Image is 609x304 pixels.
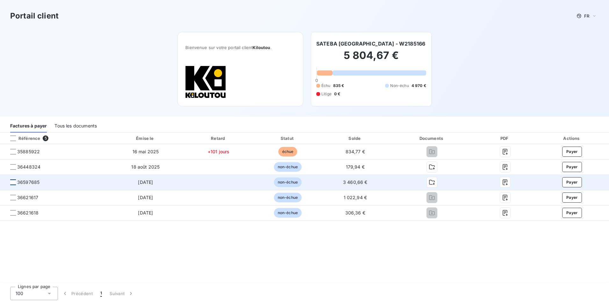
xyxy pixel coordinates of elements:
div: Actions [536,135,608,141]
h2: 5 804,67 € [316,49,426,68]
span: Kiloutou [253,45,270,50]
button: Suivant [106,287,138,300]
span: échue [278,147,297,156]
div: Retard [185,135,252,141]
h6: SATEBA [GEOGRAPHIC_DATA] - W2185166 [316,40,425,47]
span: 36597685 [17,179,39,185]
span: 36621618 [17,210,39,216]
span: non-échue [274,162,302,172]
div: Factures à payer [10,119,47,133]
span: [DATE] [138,179,153,185]
span: 5 [43,135,48,141]
span: 3 460,66 € [343,179,368,185]
span: Litige [321,91,332,97]
span: Non-échu [390,83,409,89]
span: 306,36 € [345,210,365,215]
span: Échu [321,83,331,89]
span: 0 € [334,91,340,97]
h3: Portail client [10,10,59,22]
span: non-échue [274,208,302,218]
button: Payer [562,147,582,157]
span: 4 970 € [412,83,426,89]
div: Documents [390,135,474,141]
button: Précédent [58,287,97,300]
span: 179,94 € [346,164,365,170]
img: Company logo [185,65,226,98]
div: Référence [5,135,40,141]
span: 100 [16,290,23,297]
div: Solde [323,135,387,141]
span: 16 mai 2025 [133,149,159,154]
span: non-échue [274,193,302,202]
span: 36621617 [17,194,38,201]
span: Bienvenue sur votre portail client . [185,45,295,50]
span: 0 [315,78,318,83]
button: Payer [562,192,582,203]
span: 36448324 [17,164,40,170]
div: Émise le [109,135,182,141]
span: 834,77 € [346,149,365,154]
div: Tous les documents [54,119,97,133]
span: +101 jours [208,149,230,154]
div: Statut [255,135,321,141]
button: 1 [97,287,106,300]
span: 1 [100,290,102,297]
span: 18 août 2025 [131,164,160,170]
span: 1 022,94 € [344,195,367,200]
button: Payer [562,177,582,187]
button: Payer [562,162,582,172]
button: Payer [562,208,582,218]
span: 835 € [333,83,344,89]
span: [DATE] [138,195,153,200]
span: 35885922 [17,148,40,155]
span: [DATE] [138,210,153,215]
span: FR [584,13,589,18]
div: PDF [476,135,534,141]
span: non-échue [274,177,302,187]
